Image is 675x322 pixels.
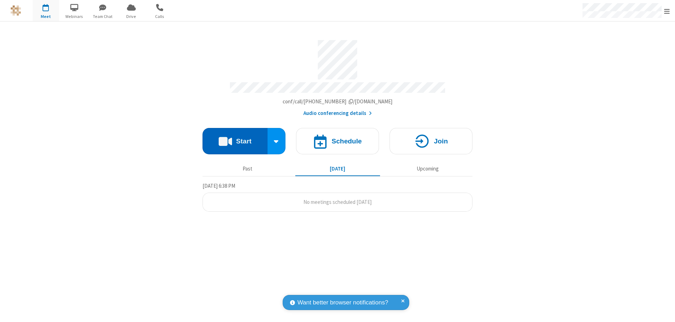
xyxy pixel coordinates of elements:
[434,138,448,144] h4: Join
[202,35,472,117] section: Account details
[385,162,470,175] button: Upcoming
[283,98,393,106] button: Copy my meeting room linkCopy my meeting room link
[202,182,472,212] section: Today's Meetings
[236,138,251,144] h4: Start
[297,298,388,307] span: Want better browser notifications?
[33,13,59,20] span: Meet
[332,138,362,144] h4: Schedule
[90,13,116,20] span: Team Chat
[268,128,286,154] div: Start conference options
[147,13,173,20] span: Calls
[118,13,144,20] span: Drive
[61,13,88,20] span: Webinars
[202,182,235,189] span: [DATE] 6:38 PM
[295,162,380,175] button: [DATE]
[202,128,268,154] button: Start
[11,5,21,16] img: QA Selenium DO NOT DELETE OR CHANGE
[205,162,290,175] button: Past
[303,109,372,117] button: Audio conferencing details
[303,199,372,205] span: No meetings scheduled [DATE]
[390,128,472,154] button: Join
[283,98,393,105] span: Copy my meeting room link
[296,128,379,154] button: Schedule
